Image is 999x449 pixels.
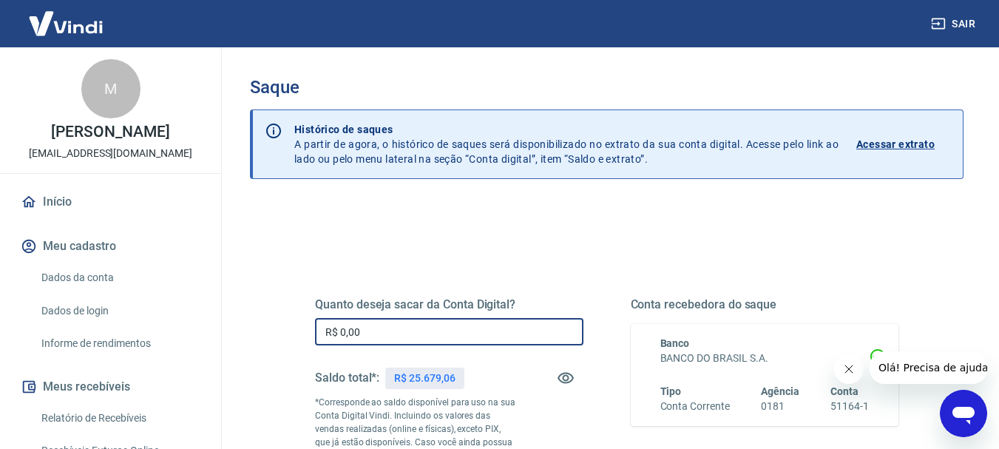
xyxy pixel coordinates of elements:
[250,77,964,98] h3: Saque
[294,122,839,166] p: A partir de agora, o histórico de saques será disponibilizado no extrato da sua conta digital. Ac...
[870,351,987,384] iframe: Mensagem da empresa
[660,351,870,366] h6: BANCO DO BRASIL S.A.
[394,371,455,386] p: R$ 25.679,06
[830,385,859,397] span: Conta
[9,10,124,22] span: Olá! Precisa de ajuda?
[35,403,203,433] a: Relatório de Recebíveis
[761,385,799,397] span: Agência
[35,263,203,293] a: Dados da conta
[18,230,203,263] button: Meu cadastro
[294,122,839,137] p: Histórico de saques
[830,399,869,414] h6: 51164-1
[315,297,583,312] h5: Quanto deseja sacar da Conta Digital?
[29,146,192,161] p: [EMAIL_ADDRESS][DOMAIN_NAME]
[315,371,379,385] h5: Saldo total*:
[35,328,203,359] a: Informe de rendimentos
[81,59,140,118] div: M
[18,371,203,403] button: Meus recebíveis
[928,10,981,38] button: Sair
[834,354,864,384] iframe: Fechar mensagem
[761,399,799,414] h6: 0181
[660,337,690,349] span: Banco
[660,399,730,414] h6: Conta Corrente
[18,1,114,46] img: Vindi
[856,122,951,166] a: Acessar extrato
[856,137,935,152] p: Acessar extrato
[18,186,203,218] a: Início
[631,297,899,312] h5: Conta recebedora do saque
[51,124,169,140] p: [PERSON_NAME]
[660,385,682,397] span: Tipo
[35,296,203,326] a: Dados de login
[940,390,987,437] iframe: Botão para abrir a janela de mensagens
